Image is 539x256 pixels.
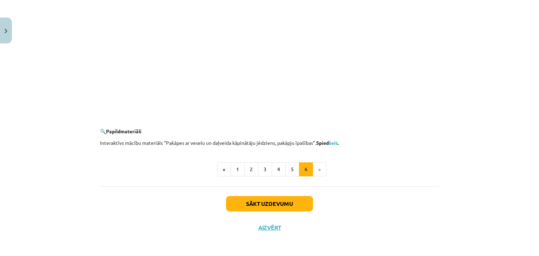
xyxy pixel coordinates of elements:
button: 4 [272,162,286,176]
b: Spied . [316,140,339,146]
button: « [217,162,231,176]
button: 3 [258,162,272,176]
button: Aizvērt [256,224,283,231]
button: 6 [299,162,313,176]
button: 1 [231,162,245,176]
img: icon-close-lesson-0947bae3869378f0d4975bcd49f059093ad1ed9edebbc8119c70593378902aed.svg [5,29,7,33]
p: Interaktīvs mācību materiāls “Pakāpes ar veselu un daļveida kāpinātāju jēdziens, pakāpju īpašības”. [100,139,439,147]
a: šeit [329,140,338,146]
p: 🔍 [100,128,439,135]
button: 2 [244,162,258,176]
b: Papildmateriāli [106,128,141,134]
button: 5 [285,162,299,176]
nav: Page navigation example [100,162,439,176]
button: Sākt uzdevumu [226,196,313,211]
